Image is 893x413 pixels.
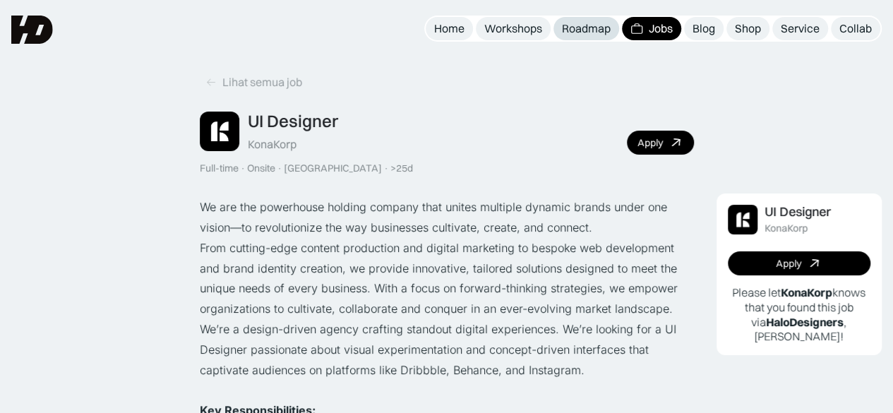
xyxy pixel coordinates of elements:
div: Onsite [247,162,275,174]
div: Service [781,21,820,36]
a: Jobs [622,17,681,40]
div: Blog [693,21,715,36]
b: KonaKorp [781,285,832,299]
div: Full-time [200,162,239,174]
a: Apply [728,251,871,275]
div: Workshops [484,21,542,36]
img: Job Image [728,205,757,234]
b: HaloDesigners [766,315,844,329]
div: [GEOGRAPHIC_DATA] [284,162,382,174]
p: We are the powerhouse holding company that unites multiple dynamic brands under one vision—to rev... [200,197,694,238]
div: · [240,162,246,174]
div: Home [434,21,465,36]
p: ‍ [200,380,694,400]
img: Job Image [200,112,239,151]
p: Please let knows that you found this job via , [PERSON_NAME]! [728,285,871,344]
a: Collab [831,17,880,40]
div: KonaKorp [765,222,808,234]
a: Workshops [476,17,551,40]
div: Collab [839,21,872,36]
a: Roadmap [553,17,619,40]
div: >25d [390,162,413,174]
a: Service [772,17,828,40]
div: Lihat semua job [222,75,302,90]
a: Apply [627,131,694,155]
p: From cutting-edge content production and digital marketing to bespoke web development and brand i... [200,238,694,319]
div: Apply [637,137,663,149]
a: Lihat semua job [200,71,308,94]
div: Jobs [649,21,673,36]
div: UI Designer [248,111,338,131]
a: Home [426,17,473,40]
a: Shop [726,17,769,40]
a: Blog [684,17,724,40]
div: · [383,162,389,174]
div: KonaKorp [248,137,296,152]
div: Apply [776,258,801,270]
div: · [277,162,282,174]
div: UI Designer [765,205,831,220]
p: We’re a design-driven agency crafting standout digital experiences. We’re looking for a UI Design... [200,319,694,380]
div: Roadmap [562,21,611,36]
div: Shop [735,21,761,36]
